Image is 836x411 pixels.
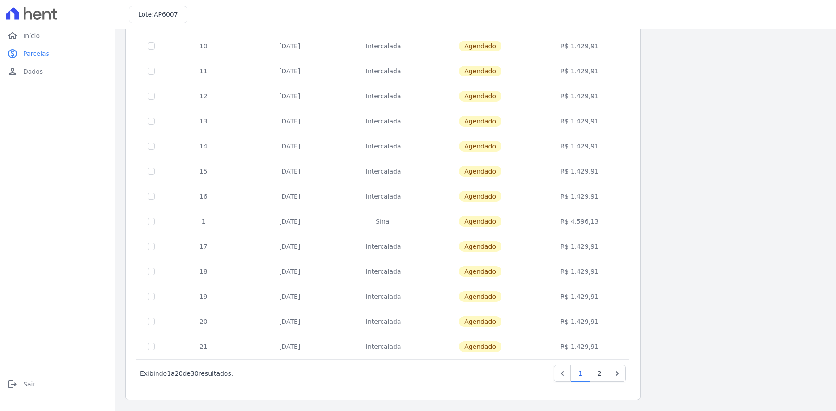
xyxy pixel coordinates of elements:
[531,109,627,134] td: R$ 1.429,91
[242,34,338,59] td: [DATE]
[175,370,183,377] span: 20
[571,365,590,382] a: 1
[338,284,429,309] td: Intercalada
[4,63,111,81] a: personDados
[242,209,338,234] td: [DATE]
[609,365,626,382] a: Next
[242,309,338,334] td: [DATE]
[23,380,35,389] span: Sair
[338,134,429,159] td: Intercalada
[459,41,501,51] span: Agendado
[166,109,242,134] td: 13
[338,234,429,259] td: Intercalada
[7,66,18,77] i: person
[242,134,338,159] td: [DATE]
[7,48,18,59] i: paid
[531,284,627,309] td: R$ 1.429,91
[338,84,429,109] td: Intercalada
[338,309,429,334] td: Intercalada
[166,334,242,359] td: 21
[7,30,18,41] i: home
[531,59,627,84] td: R$ 1.429,91
[338,59,429,84] td: Intercalada
[338,334,429,359] td: Intercalada
[459,266,501,277] span: Agendado
[590,365,609,382] a: 2
[531,309,627,334] td: R$ 1.429,91
[531,159,627,184] td: R$ 1.429,91
[154,11,178,18] span: AP6007
[459,66,501,76] span: Agendado
[531,134,627,159] td: R$ 1.429,91
[166,59,242,84] td: 11
[242,284,338,309] td: [DATE]
[338,34,429,59] td: Intercalada
[166,84,242,109] td: 12
[166,34,242,59] td: 10
[531,334,627,359] td: R$ 1.429,91
[459,216,501,227] span: Agendado
[531,259,627,284] td: R$ 1.429,91
[338,184,429,209] td: Intercalada
[459,91,501,102] span: Agendado
[459,191,501,202] span: Agendado
[459,141,501,152] span: Agendado
[242,259,338,284] td: [DATE]
[338,159,429,184] td: Intercalada
[459,341,501,352] span: Agendado
[338,109,429,134] td: Intercalada
[338,259,429,284] td: Intercalada
[166,159,242,184] td: 15
[140,369,233,378] p: Exibindo a de resultados.
[166,309,242,334] td: 20
[138,10,178,19] h3: Lote:
[242,334,338,359] td: [DATE]
[23,67,43,76] span: Dados
[531,234,627,259] td: R$ 1.429,91
[554,365,571,382] a: Previous
[459,166,501,177] span: Agendado
[166,134,242,159] td: 14
[459,116,501,127] span: Agendado
[23,49,49,58] span: Parcelas
[242,84,338,109] td: [DATE]
[242,184,338,209] td: [DATE]
[459,316,501,327] span: Agendado
[191,370,199,377] span: 30
[459,241,501,252] span: Agendado
[531,184,627,209] td: R$ 1.429,91
[531,34,627,59] td: R$ 1.429,91
[166,234,242,259] td: 17
[166,184,242,209] td: 16
[4,45,111,63] a: paidParcelas
[167,370,171,377] span: 1
[7,379,18,390] i: logout
[166,284,242,309] td: 19
[531,84,627,109] td: R$ 1.429,91
[242,234,338,259] td: [DATE]
[23,31,40,40] span: Início
[531,209,627,234] td: R$ 4.596,13
[459,291,501,302] span: Agendado
[338,209,429,234] td: Sinal
[166,259,242,284] td: 18
[242,59,338,84] td: [DATE]
[4,375,111,393] a: logoutSair
[166,209,242,234] td: 1
[4,27,111,45] a: homeInício
[242,159,338,184] td: [DATE]
[242,109,338,134] td: [DATE]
